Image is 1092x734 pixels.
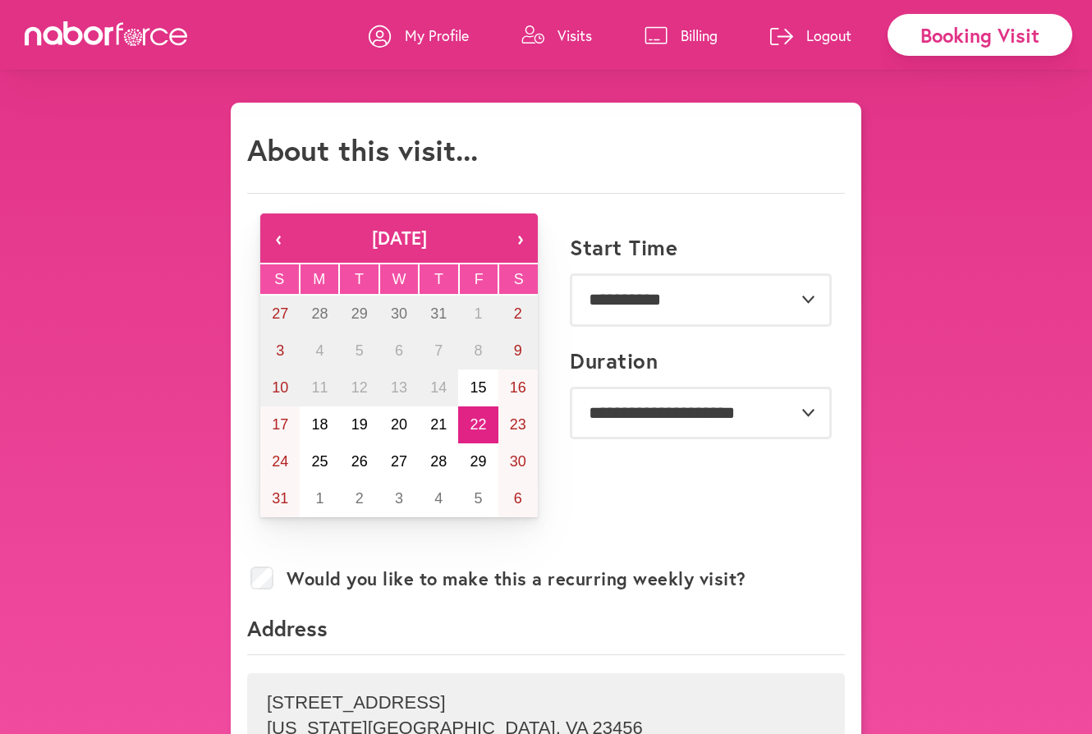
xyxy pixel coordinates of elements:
button: September 4, 2025 [419,480,458,517]
abbr: August 21, 2025 [430,416,447,433]
button: July 27, 2025 [260,296,300,333]
button: August 11, 2025 [300,369,339,406]
div: Booking Visit [888,14,1072,56]
p: Address [247,614,845,655]
abbr: July 29, 2025 [351,305,368,322]
button: September 2, 2025 [340,480,379,517]
button: August 15, 2025 [458,369,498,406]
abbr: August 3, 2025 [276,342,284,359]
button: August 8, 2025 [458,333,498,369]
abbr: Sunday [274,271,284,287]
abbr: August 26, 2025 [351,453,368,470]
abbr: July 31, 2025 [430,305,447,322]
abbr: August 19, 2025 [351,416,368,433]
abbr: August 10, 2025 [272,379,288,396]
button: August 22, 2025 [458,406,498,443]
abbr: Saturday [514,271,524,287]
button: August 17, 2025 [260,406,300,443]
abbr: August 14, 2025 [430,379,447,396]
h1: About this visit... [247,132,478,167]
abbr: August 23, 2025 [510,416,526,433]
abbr: August 22, 2025 [470,416,487,433]
button: September 5, 2025 [458,480,498,517]
abbr: Wednesday [392,271,406,287]
a: Visits [521,11,592,60]
abbr: August 12, 2025 [351,379,368,396]
button: September 3, 2025 [379,480,419,517]
abbr: August 6, 2025 [395,342,403,359]
button: August 6, 2025 [379,333,419,369]
button: July 28, 2025 [300,296,339,333]
abbr: August 27, 2025 [391,453,407,470]
abbr: Monday [313,271,325,287]
abbr: August 15, 2025 [470,379,487,396]
abbr: August 30, 2025 [510,453,526,470]
abbr: September 2, 2025 [356,490,364,507]
abbr: September 3, 2025 [395,490,403,507]
button: ‹ [260,213,296,263]
a: My Profile [369,11,469,60]
abbr: August 11, 2025 [311,379,328,396]
abbr: August 7, 2025 [434,342,443,359]
abbr: August 1, 2025 [475,305,483,322]
abbr: August 8, 2025 [475,342,483,359]
abbr: July 28, 2025 [311,305,328,322]
button: August 10, 2025 [260,369,300,406]
button: [DATE] [296,213,502,263]
abbr: August 20, 2025 [391,416,407,433]
button: › [502,213,538,263]
button: August 31, 2025 [260,480,300,517]
abbr: September 1, 2025 [315,490,323,507]
abbr: August 28, 2025 [430,453,447,470]
abbr: August 24, 2025 [272,453,288,470]
abbr: September 6, 2025 [514,490,522,507]
label: Duration [570,348,658,374]
button: August 14, 2025 [419,369,458,406]
abbr: Tuesday [355,271,364,287]
label: Start Time [570,235,677,260]
button: August 2, 2025 [498,296,538,333]
button: August 30, 2025 [498,443,538,480]
button: August 12, 2025 [340,369,379,406]
button: August 1, 2025 [458,296,498,333]
p: Visits [557,25,592,45]
button: August 21, 2025 [419,406,458,443]
button: August 26, 2025 [340,443,379,480]
abbr: September 5, 2025 [475,490,483,507]
abbr: August 4, 2025 [315,342,323,359]
abbr: Friday [475,271,484,287]
button: August 27, 2025 [379,443,419,480]
button: August 18, 2025 [300,406,339,443]
button: September 1, 2025 [300,480,339,517]
abbr: August 17, 2025 [272,416,288,433]
label: Would you like to make this a recurring weekly visit? [287,568,746,589]
button: September 6, 2025 [498,480,538,517]
p: Logout [806,25,851,45]
a: Logout [770,11,851,60]
a: Billing [645,11,718,60]
button: July 30, 2025 [379,296,419,333]
p: [STREET_ADDRESS] [267,692,825,713]
abbr: August 5, 2025 [356,342,364,359]
abbr: August 25, 2025 [311,453,328,470]
button: August 29, 2025 [458,443,498,480]
button: August 20, 2025 [379,406,419,443]
button: August 3, 2025 [260,333,300,369]
button: August 9, 2025 [498,333,538,369]
button: August 4, 2025 [300,333,339,369]
button: July 29, 2025 [340,296,379,333]
abbr: August 16, 2025 [510,379,526,396]
abbr: September 4, 2025 [434,490,443,507]
abbr: August 9, 2025 [514,342,522,359]
button: August 19, 2025 [340,406,379,443]
abbr: August 13, 2025 [391,379,407,396]
button: July 31, 2025 [419,296,458,333]
button: August 7, 2025 [419,333,458,369]
button: August 16, 2025 [498,369,538,406]
button: August 23, 2025 [498,406,538,443]
p: Billing [681,25,718,45]
abbr: July 30, 2025 [391,305,407,322]
button: August 13, 2025 [379,369,419,406]
button: August 28, 2025 [419,443,458,480]
abbr: August 18, 2025 [311,416,328,433]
